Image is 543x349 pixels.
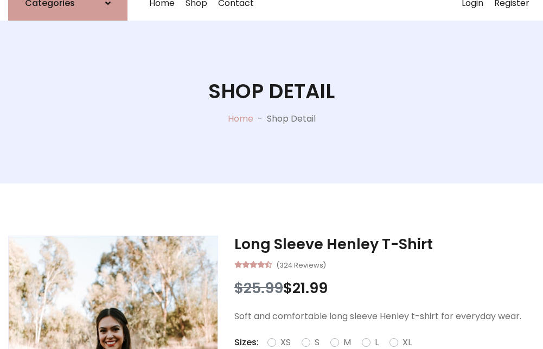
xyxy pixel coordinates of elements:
h3: $ [234,280,535,297]
h3: Long Sleeve Henley T-Shirt [234,236,535,253]
label: M [343,336,351,349]
p: Sizes: [234,336,259,349]
label: XL [403,336,412,349]
p: Shop Detail [267,112,316,125]
a: Home [228,112,253,125]
label: S [315,336,320,349]
label: XS [280,336,291,349]
span: $25.99 [234,278,283,298]
span: 21.99 [292,278,328,298]
p: Soft and comfortable long sleeve Henley t-shirt for everyday wear. [234,310,535,323]
small: (324 Reviews) [276,258,326,271]
h1: Shop Detail [208,79,335,103]
label: L [375,336,379,349]
p: - [253,112,267,125]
